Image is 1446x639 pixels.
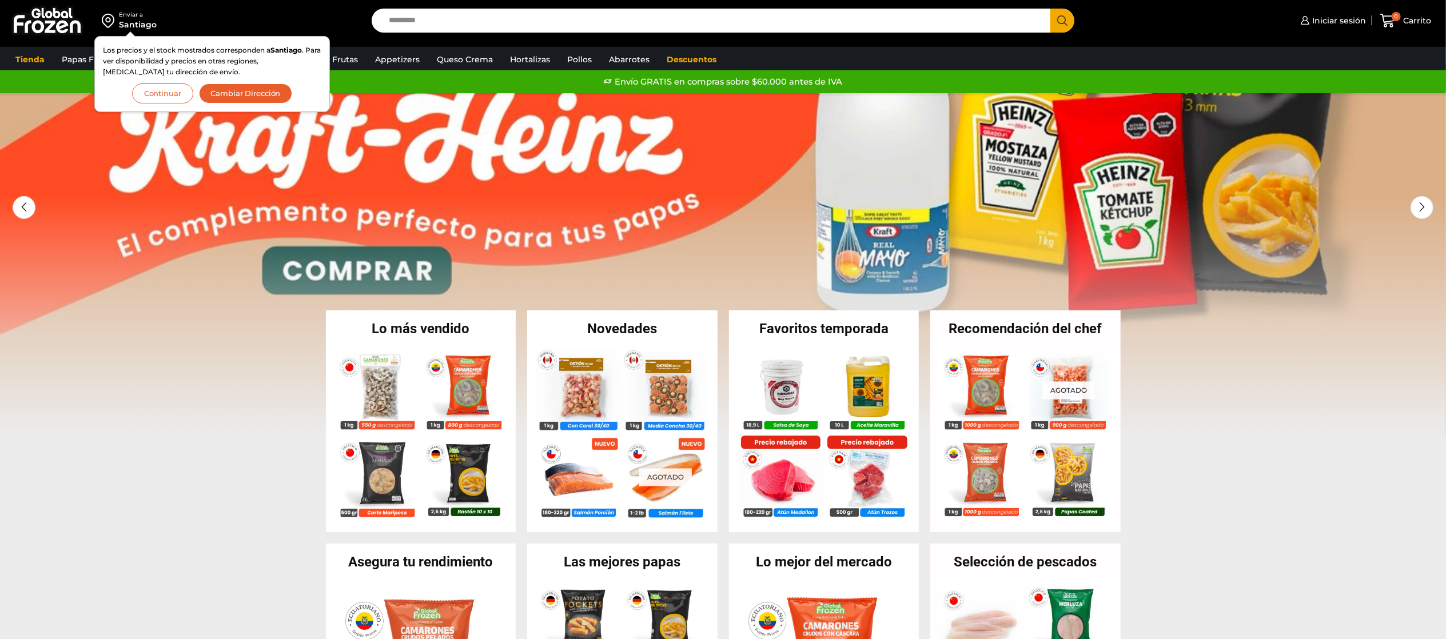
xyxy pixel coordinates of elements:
[1392,12,1401,21] span: 0
[1401,15,1432,26] span: Carrito
[270,46,302,54] strong: Santiago
[527,322,718,336] h2: Novedades
[103,45,321,78] p: Los precios y el stock mostrados corresponden a . Para ver disponibilidad y precios en otras regi...
[119,19,157,30] div: Santiago
[1298,9,1366,32] a: Iniciar sesión
[10,49,50,70] a: Tienda
[326,322,516,336] h2: Lo más vendido
[13,196,35,219] div: Previous slide
[431,49,499,70] a: Queso Crema
[930,322,1121,336] h2: Recomendación del chef
[199,83,293,103] button: Cambiar Dirección
[729,555,919,569] h2: Lo mejor del mercado
[930,555,1121,569] h2: Selección de pescados
[729,322,919,336] h2: Favoritos temporada
[561,49,597,70] a: Pollos
[661,49,722,70] a: Descuentos
[119,11,157,19] div: Enviar a
[56,49,117,70] a: Papas Fritas
[1042,381,1095,399] p: Agotado
[102,11,119,30] img: address-field-icon.svg
[1377,7,1435,34] a: 0 Carrito
[326,555,516,569] h2: Asegura tu rendimiento
[369,49,425,70] a: Appetizers
[1411,196,1433,219] div: Next slide
[639,469,692,486] p: Agotado
[1050,9,1074,33] button: Search button
[1309,15,1366,26] span: Iniciar sesión
[603,49,655,70] a: Abarrotes
[527,555,718,569] h2: Las mejores papas
[132,83,193,103] button: Continuar
[504,49,556,70] a: Hortalizas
